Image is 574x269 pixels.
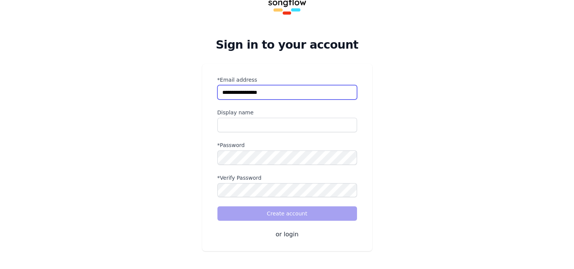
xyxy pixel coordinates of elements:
[217,141,357,149] label: *Password
[217,206,357,221] button: Create account
[217,109,357,116] label: Display name
[217,174,357,182] label: *Verify Password
[217,230,357,239] button: or login
[217,76,357,84] label: *Email address
[202,38,372,52] h2: Sign in to your account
